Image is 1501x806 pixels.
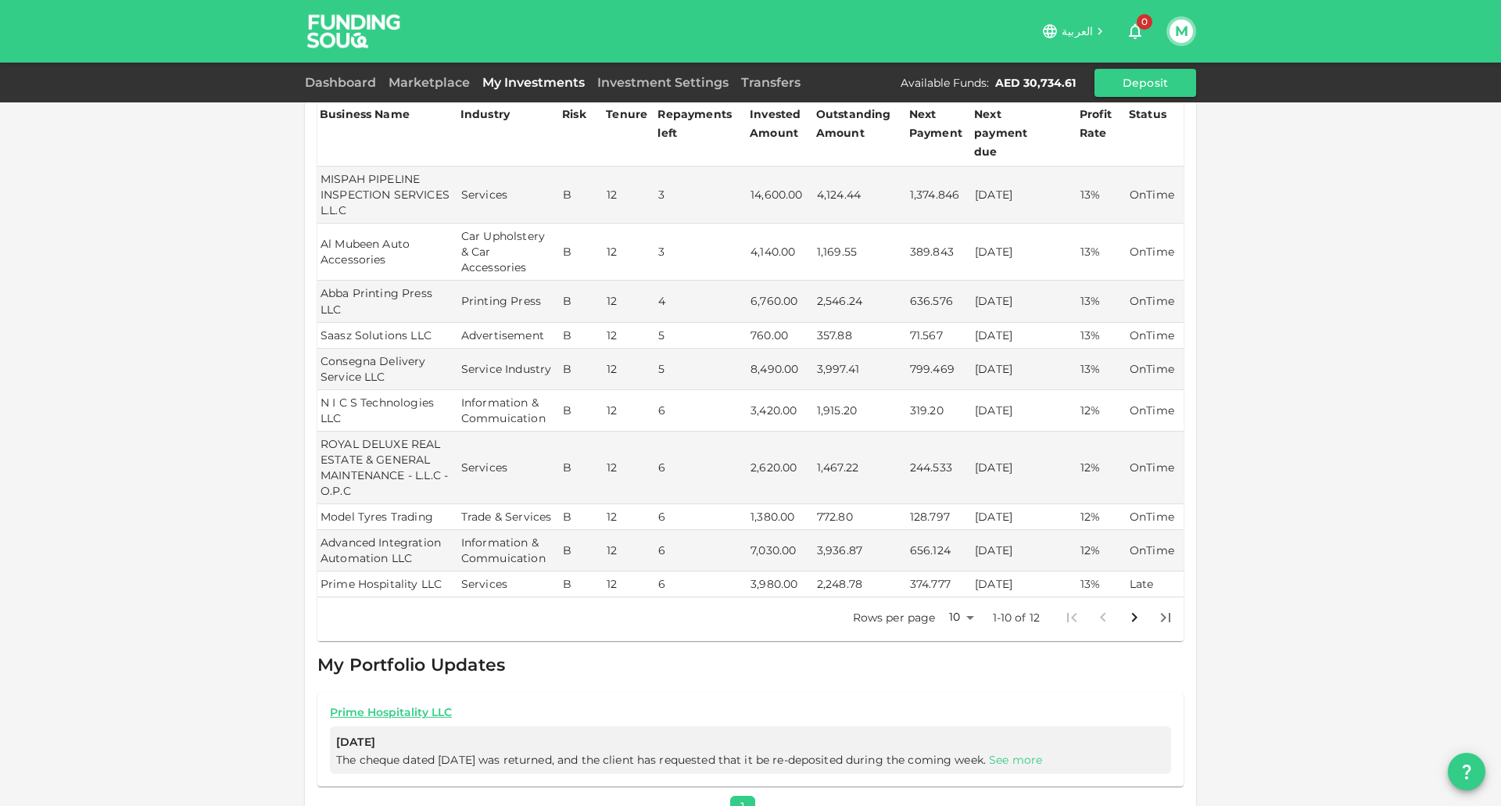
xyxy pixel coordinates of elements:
[1077,390,1127,432] td: 12%
[907,281,972,322] td: 636.576
[1077,432,1127,504] td: 12%
[907,349,972,390] td: 799.469
[320,105,410,124] div: Business Name
[750,105,811,142] div: Invested Amount
[1094,69,1196,97] button: Deposit
[907,504,972,530] td: 128.797
[458,224,560,281] td: Car Upholstery & Car Accessories
[1127,281,1184,322] td: OnTime
[972,349,1077,390] td: [DATE]
[814,571,907,597] td: 2,248.78
[317,504,458,530] td: Model Tyres Trading
[655,349,747,390] td: 5
[814,530,907,571] td: 3,936.87
[317,530,458,571] td: Advanced Integration Automation LLC
[655,323,747,349] td: 5
[1080,105,1124,142] div: Profit Rate
[1077,504,1127,530] td: 12%
[657,105,736,142] div: Repayments left
[606,105,647,124] div: Tenure
[972,167,1077,224] td: [DATE]
[560,349,604,390] td: B
[747,432,814,504] td: 2,620.00
[853,610,936,625] p: Rows per page
[604,167,655,224] td: 12
[907,167,972,224] td: 1,374.846
[655,432,747,504] td: 6
[1127,224,1184,281] td: OnTime
[814,167,907,224] td: 4,124.44
[317,167,458,224] td: MISPAH PIPELINE INSPECTION SERVICES L.L.C
[747,390,814,432] td: 3,420.00
[993,610,1041,625] p: 1-10 of 12
[1129,105,1168,124] div: Status
[317,281,458,322] td: Abba Printing Press LLC
[1062,24,1093,38] span: العربية
[317,390,458,432] td: N I C S Technologies LLC
[907,432,972,504] td: 244.533
[907,390,972,432] td: 319.20
[1448,753,1485,790] button: question
[909,105,969,142] div: Next Payment
[1127,323,1184,349] td: OnTime
[382,75,476,90] a: Marketplace
[604,349,655,390] td: 12
[560,224,604,281] td: B
[814,224,907,281] td: 1,169.55
[655,571,747,597] td: 6
[1150,602,1181,633] button: Go to last page
[1127,530,1184,571] td: OnTime
[907,571,972,597] td: 374.777
[1127,167,1184,224] td: OnTime
[655,167,747,224] td: 3
[1119,602,1150,633] button: Go to next page
[972,504,1077,530] td: [DATE]
[604,504,655,530] td: 12
[604,323,655,349] td: 12
[1127,349,1184,390] td: OnTime
[655,224,747,281] td: 3
[901,75,989,91] div: Available Funds :
[560,530,604,571] td: B
[560,281,604,322] td: B
[1077,349,1127,390] td: 13%
[458,281,560,322] td: Printing Press
[591,75,735,90] a: Investment Settings
[330,705,1171,720] a: Prime Hospitality LLC
[560,571,604,597] td: B
[814,390,907,432] td: 1,915.20
[560,390,604,432] td: B
[560,432,604,504] td: B
[907,224,972,281] td: 389.843
[1077,323,1127,349] td: 13%
[1127,571,1184,597] td: Late
[560,167,604,224] td: B
[458,349,560,390] td: Service Industry
[907,530,972,571] td: 656.124
[560,504,604,530] td: B
[458,530,560,571] td: Information & Commuication
[317,432,458,504] td: ROYAL DELUXE REAL ESTATE & GENERAL MAINTENANCE - L.L.C - O.P.C
[972,432,1077,504] td: [DATE]
[1127,504,1184,530] td: OnTime
[972,281,1077,322] td: [DATE]
[747,224,814,281] td: 4,140.00
[317,224,458,281] td: Al Mubeen Auto Accessories
[1077,281,1127,322] td: 13%
[972,530,1077,571] td: [DATE]
[989,753,1042,767] a: See more
[942,606,980,629] div: 10
[814,504,907,530] td: 772.80
[458,323,560,349] td: Advertisement
[458,571,560,597] td: Services
[747,504,814,530] td: 1,380.00
[604,432,655,504] td: 12
[1137,14,1152,30] span: 0
[1119,16,1151,47] button: 0
[747,323,814,349] td: 760.00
